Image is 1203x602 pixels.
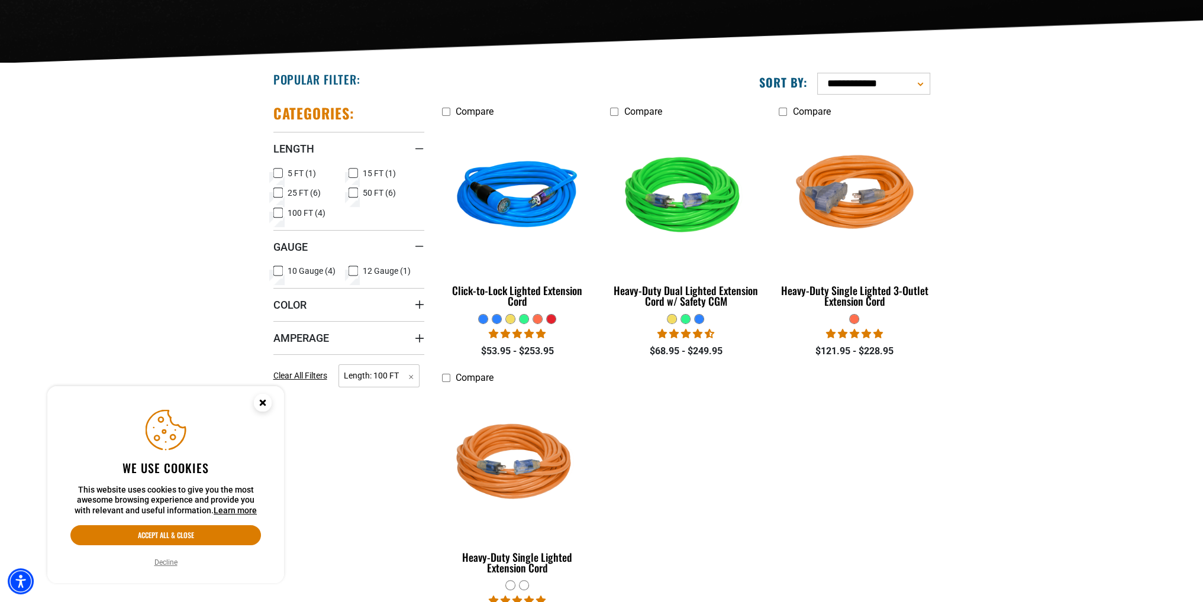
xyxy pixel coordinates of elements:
a: blue Click-to-Lock Lighted Extension Cord [442,123,593,313]
aside: Cookie Consent [47,386,284,584]
div: Accessibility Menu [8,568,34,594]
span: 50 FT (6) [363,189,396,197]
a: Clear All Filters [273,370,332,382]
span: 12 Gauge (1) [363,267,411,275]
span: Length [273,142,314,156]
a: green Heavy-Duty Dual Lighted Extension Cord w/ Safety CGM [610,123,761,313]
div: Heavy-Duty Single Lighted 3-Outlet Extension Cord [779,285,930,306]
span: 25 FT (6) [288,189,321,197]
div: Click-to-Lock Lighted Extension Cord [442,285,593,306]
span: 5.00 stars [826,328,883,339]
div: Heavy-Duty Dual Lighted Extension Cord w/ Safety CGM [610,285,761,306]
span: Compare [456,106,494,117]
span: Amperage [273,331,329,345]
a: Length: 100 FT [338,370,420,381]
span: Compare [624,106,662,117]
img: orange [443,395,592,531]
button: Decline [151,556,181,568]
span: Length: 100 FT [338,364,420,387]
h2: Categories: [273,104,355,122]
label: Sort by: [759,75,808,90]
img: orange [780,129,929,265]
div: Heavy-Duty Single Lighted Extension Cord [442,552,593,573]
span: Color [273,298,307,312]
a: orange Heavy-Duty Single Lighted 3-Outlet Extension Cord [779,123,930,313]
span: 100 FT (4) [288,209,325,217]
img: blue [443,129,592,265]
span: 10 Gauge (4) [288,267,336,275]
span: Clear All Filters [273,371,327,380]
span: Gauge [273,240,308,254]
a: orange Heavy-Duty Single Lighted Extension Cord [442,390,593,580]
summary: Color [273,288,424,321]
summary: Length [273,132,424,165]
span: 4.64 stars [657,328,714,339]
h2: Popular Filter: [273,72,360,87]
img: green [611,129,760,265]
a: This website uses cookies to give you the most awesome browsing experience and provide you with r... [214,506,257,515]
summary: Amperage [273,321,424,354]
div: $68.95 - $249.95 [610,344,761,358]
button: Close this option [241,386,284,423]
p: This website uses cookies to give you the most awesome browsing experience and provide you with r... [70,485,261,516]
button: Accept all & close [70,525,261,545]
summary: Gauge [273,230,424,263]
span: 4.87 stars [489,328,546,339]
span: 15 FT (1) [363,169,396,177]
div: $53.95 - $253.95 [442,344,593,358]
span: 5 FT (1) [288,169,316,177]
h2: We use cookies [70,460,261,475]
span: Compare [792,106,830,117]
span: Compare [456,372,494,383]
div: $121.95 - $228.95 [779,344,930,358]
